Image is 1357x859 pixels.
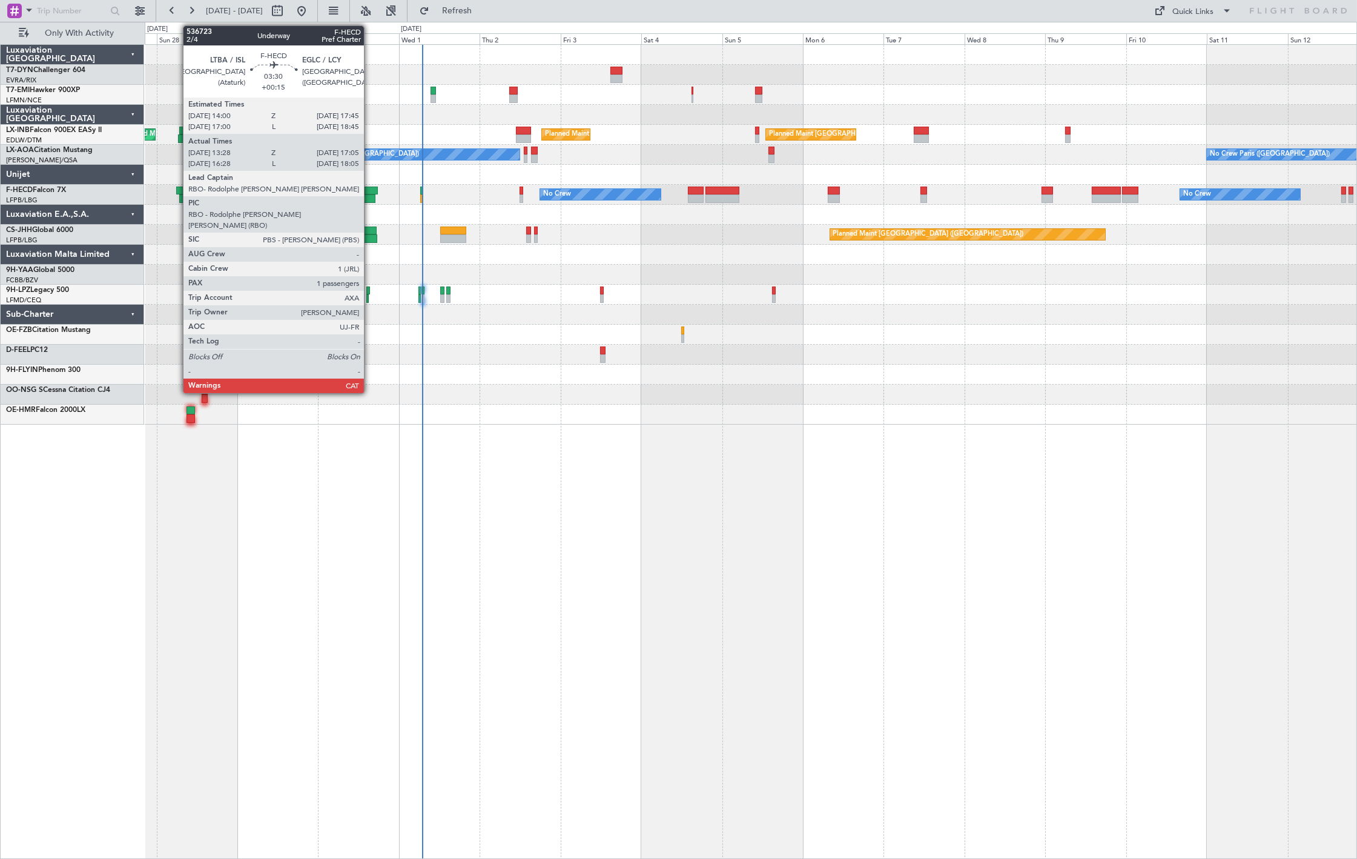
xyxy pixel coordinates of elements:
span: LX-INB [6,127,30,134]
div: [DATE] [401,24,421,35]
span: D-FEEL [6,347,30,354]
span: Refresh [432,7,483,15]
div: Planned Maint [GEOGRAPHIC_DATA] ([GEOGRAPHIC_DATA]) [769,125,960,144]
div: Sat 4 [641,33,722,44]
div: Fri 10 [1126,33,1207,44]
span: 9H-LPZ [6,287,30,294]
a: [PERSON_NAME]/QSA [6,156,78,165]
div: Mon 6 [803,33,883,44]
a: LFPB/LBG [6,236,38,245]
a: EVRA/RIX [6,76,36,85]
span: 9H-FLYIN [6,366,38,374]
span: 9H-YAA [6,267,33,274]
a: LX-AOACitation Mustang [6,147,93,154]
a: FCBB/BZV [6,276,38,285]
a: LX-INBFalcon 900EX EASy II [6,127,102,134]
span: T7-EMI [6,87,30,94]
span: Only With Activity [31,29,128,38]
div: [DATE] [147,24,168,35]
div: Thu 2 [480,33,560,44]
a: 9H-FLYINPhenom 300 [6,366,81,374]
span: F-HECD [6,187,33,194]
span: [DATE] - [DATE] [206,5,263,16]
a: OE-HMRFalcon 2000LX [6,406,85,414]
a: LFPB/LBG [6,196,38,205]
div: No Crew Paris ([GEOGRAPHIC_DATA]) [1210,145,1330,164]
a: LFMN/NCE [6,96,42,105]
a: EDLW/DTM [6,136,42,145]
span: OE-FZB [6,327,32,334]
a: 9H-YAAGlobal 5000 [6,267,74,274]
div: Mon 29 [237,33,318,44]
button: Only With Activity [13,24,131,43]
div: No Crew [1183,185,1211,204]
div: Planned Maint [GEOGRAPHIC_DATA] [545,125,661,144]
button: Quick Links [1149,1,1238,21]
a: OE-FZBCitation Mustang [6,327,91,334]
div: Quick Links [1173,6,1214,18]
div: Tue 7 [883,33,964,44]
span: LX-AOA [6,147,34,154]
a: LFMD/CEQ [6,296,41,305]
a: CS-JHHGlobal 6000 [6,227,73,234]
div: Wed 8 [965,33,1045,44]
div: Wed 1 [399,33,480,44]
div: Planned Maint [GEOGRAPHIC_DATA] ([GEOGRAPHIC_DATA]) [833,225,1024,244]
span: OE-HMR [6,406,36,414]
a: 9H-LPZLegacy 500 [6,287,69,294]
div: Sat 11 [1207,33,1287,44]
a: D-FEELPC12 [6,347,48,354]
button: Refresh [414,1,486,21]
a: F-HECDFalcon 7X [6,187,66,194]
div: No Crew Antwerp ([GEOGRAPHIC_DATA]) [288,145,419,164]
div: Thu 9 [1045,33,1126,44]
div: Sun 5 [722,33,803,44]
span: T7-DYN [6,67,33,74]
div: No Crew [543,185,571,204]
input: Trip Number [37,2,107,20]
a: OO-NSG SCessna Citation CJ4 [6,386,110,394]
div: Sun 28 [157,33,237,44]
span: CS-JHH [6,227,32,234]
a: T7-DYNChallenger 604 [6,67,85,74]
a: T7-EMIHawker 900XP [6,87,80,94]
div: Fri 3 [561,33,641,44]
span: OO-NSG S [6,386,43,394]
div: Tue 30 [318,33,398,44]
